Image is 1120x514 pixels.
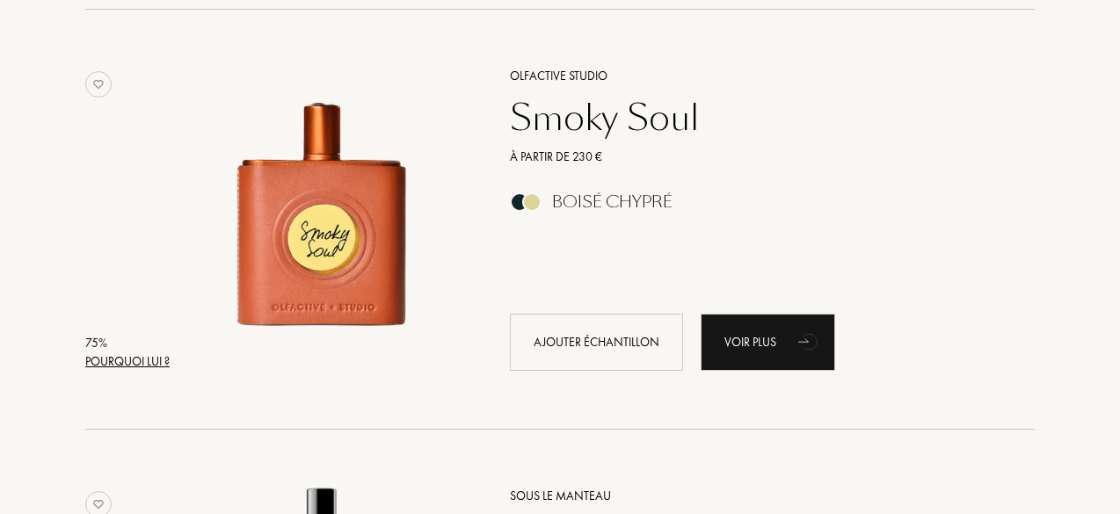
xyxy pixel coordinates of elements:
a: Smoky Soul [497,97,1009,139]
a: Smoky Soul Olfactive Studio [176,45,484,390]
div: Boisé Chypré [552,192,673,212]
div: animation [792,323,827,358]
div: Voir plus [701,314,835,371]
div: Ajouter échantillon [510,314,683,371]
div: Pourquoi lui ? [85,352,170,371]
a: À partir de 230 € [497,148,1009,166]
img: Smoky Soul Olfactive Studio [176,64,469,357]
a: Boisé Chypré [497,198,1009,216]
a: Voir plusanimation [701,314,835,371]
div: 75 % [85,334,170,352]
a: Olfactive Studio [497,67,1009,85]
img: no_like_p.png [85,71,112,98]
a: Sous le Manteau [497,487,1009,505]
